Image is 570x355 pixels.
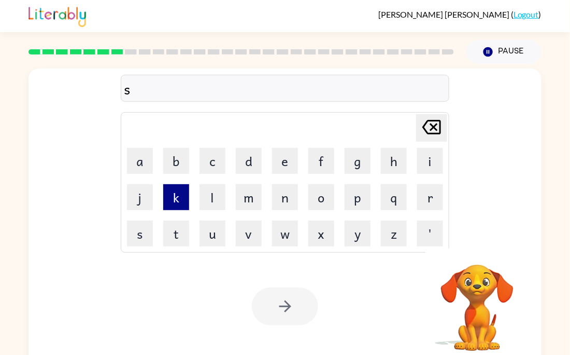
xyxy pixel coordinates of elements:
[378,9,511,19] span: [PERSON_NAME] [PERSON_NAME]
[378,9,541,19] div: ( )
[345,148,370,174] button: g
[127,221,153,247] button: s
[417,184,443,210] button: r
[417,148,443,174] button: i
[381,221,407,247] button: z
[199,221,225,247] button: u
[272,148,298,174] button: e
[417,221,443,247] button: '
[199,184,225,210] button: l
[308,148,334,174] button: f
[236,148,262,174] button: d
[163,221,189,247] button: t
[381,148,407,174] button: h
[308,184,334,210] button: o
[163,148,189,174] button: b
[124,78,446,100] div: s
[199,148,225,174] button: c
[514,9,539,19] a: Logout
[425,249,529,352] video: Your browser must support playing .mp4 files to use Literably. Please try using another browser.
[236,184,262,210] button: m
[345,184,370,210] button: p
[236,221,262,247] button: v
[127,148,153,174] button: a
[308,221,334,247] button: x
[272,221,298,247] button: w
[466,40,541,64] button: Pause
[345,221,370,247] button: y
[127,184,153,210] button: j
[272,184,298,210] button: n
[381,184,407,210] button: q
[163,184,189,210] button: k
[28,4,86,27] img: Literably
